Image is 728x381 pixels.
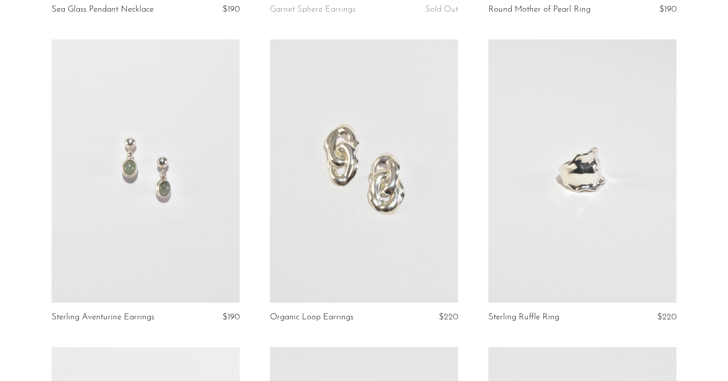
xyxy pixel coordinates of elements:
span: $190 [222,313,240,321]
a: Garnet Sphere Earrings [270,5,355,14]
span: $190 [222,5,240,14]
span: $190 [659,5,676,14]
a: Round Mother of Pearl Ring [488,5,590,14]
span: Sold Out [425,5,458,14]
a: Organic Loop Earrings [270,313,353,322]
a: Sea Glass Pendant Necklace [52,5,154,14]
span: $220 [657,313,676,321]
span: $220 [439,313,458,321]
a: Sterling Ruffle Ring [488,313,559,322]
a: Sterling Aventurine Earrings [52,313,154,322]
